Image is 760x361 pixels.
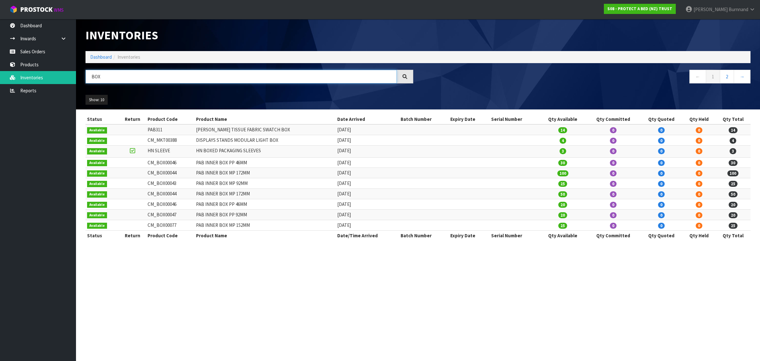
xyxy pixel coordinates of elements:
span: 14 [729,127,738,133]
span: Burnnand [729,6,748,12]
th: Product Code [146,230,194,240]
span: Available [87,223,107,229]
td: PAB INNER BOX PP 92MM [194,209,336,220]
span: 0 [658,202,665,208]
img: cube-alt.png [9,5,17,13]
th: Serial Number [490,114,539,124]
td: [DATE] [336,178,399,189]
td: [DATE] [336,168,399,178]
th: Qty Held [683,114,715,124]
td: CM_BOX00043 [146,178,194,189]
span: 0 [610,202,617,208]
span: Available [87,212,107,219]
th: Status [85,230,119,240]
span: Inventories [117,54,140,60]
th: Qty Committed [586,230,640,240]
span: Available [87,170,107,177]
input: Search inventories [85,70,397,83]
td: PAB INNER BOX PP 46MM [194,199,336,210]
td: PAB INNER BOX MP 92MM [194,178,336,189]
th: Expiry Date [449,230,490,240]
th: Product Name [194,114,336,124]
span: Available [87,191,107,198]
span: 50 [729,191,738,197]
span: Available [87,148,107,154]
span: 0 [696,170,702,176]
td: [DATE] [336,209,399,220]
h1: Inventories [85,29,413,42]
th: Batch Number [399,230,449,240]
td: PAB INNER BOX MP 172MM [194,189,336,199]
td: CM_BOX00077 [146,220,194,230]
td: [DATE] [336,220,399,230]
span: 0 [610,212,617,218]
a: 1 [706,70,720,83]
td: DISPLAYS STANDS MODULAR LIGHT BOX [194,135,336,146]
th: Qty Total [715,114,750,124]
td: CM_BOX00046 [146,157,194,168]
span: 0 [696,202,702,208]
span: 25 [558,181,567,187]
th: Qty Committed [586,114,640,124]
span: 0 [610,170,617,176]
span: 100 [557,170,568,176]
span: 0 [610,138,617,144]
span: 0 [696,223,702,229]
th: Expiry Date [449,114,490,124]
th: Product Name [194,230,336,240]
small: WMS [54,7,64,13]
th: Return [119,114,146,124]
span: 0 [658,170,665,176]
span: 0 [610,223,617,229]
td: [DATE] [336,157,399,168]
span: 0 [696,181,702,187]
span: 0 [696,191,702,197]
th: Status [85,114,119,124]
span: 0 [696,148,702,154]
span: 0 [610,160,617,166]
td: CM_BOX00046 [146,199,194,210]
th: Qty Total [715,230,750,240]
th: Date/Time Arrived [336,230,399,240]
th: Serial Number [490,230,539,240]
td: PAB INNER BOX PP 46MM [194,157,336,168]
td: CM_BOX00044 [146,168,194,178]
th: Qty Quoted [640,114,683,124]
th: Batch Number [399,114,449,124]
td: HN BOXED PACKAGING SLEEVES [194,146,336,157]
th: Product Code [146,114,194,124]
span: 25 [729,181,738,187]
a: ← [689,70,706,83]
a: Dashboard [90,54,112,60]
span: 0 [696,127,702,133]
td: PAB311 [146,124,194,135]
td: PAB INNER BOX MP 172MM [194,168,336,178]
td: HN SLEEVE [146,146,194,157]
nav: Page navigation [423,70,750,85]
td: CM_BOX00047 [146,209,194,220]
td: [DATE] [336,135,399,146]
span: 20 [558,212,567,218]
td: PAB INNER BOX MP 152MM [194,220,336,230]
span: 0 [658,223,665,229]
span: 20 [558,202,567,208]
span: 25 [558,223,567,229]
span: 0 [658,191,665,197]
span: 0 [658,212,665,218]
span: 0 [658,127,665,133]
span: 14 [558,127,567,133]
td: CM_BOX00044 [146,189,194,199]
th: Qty Held [683,230,715,240]
span: 0 [610,148,617,154]
span: 0 [696,138,702,144]
span: 50 [558,191,567,197]
span: 0 [610,127,617,133]
span: 20 [729,212,738,218]
span: 0 [610,181,617,187]
span: Available [87,181,107,187]
span: 4 [730,138,736,144]
span: 0 [696,160,702,166]
span: 100 [727,170,738,176]
span: 4 [560,138,566,144]
th: Qty Available [539,230,586,240]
